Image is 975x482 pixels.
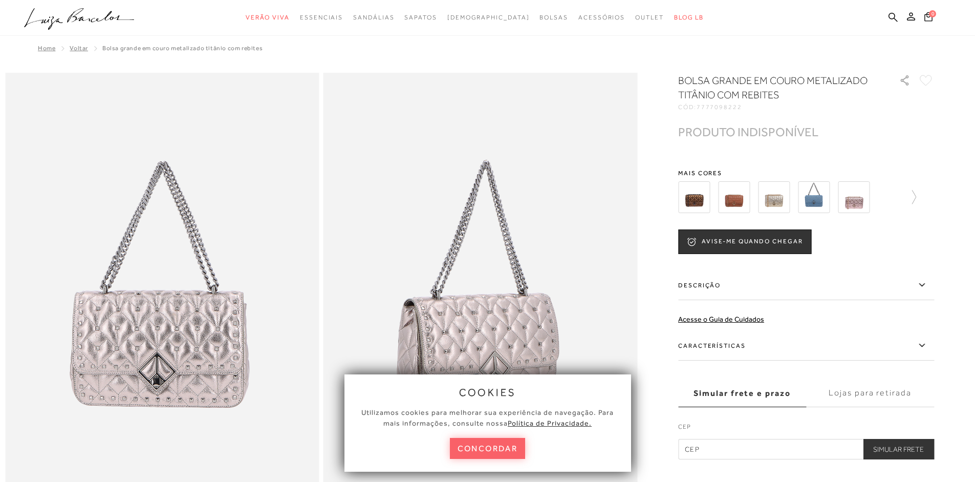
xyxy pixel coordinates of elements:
[758,181,790,213] img: Bolsa grande corrente spikes dourada
[678,170,934,176] span: Mais cores
[678,439,934,459] input: CEP
[539,8,568,27] a: noSubCategoriesText
[718,181,750,213] img: Bolsa grande corrente spikes castanho
[508,419,592,427] a: Política de Privacidade.
[70,45,88,52] a: Voltar
[353,8,394,27] a: noSubCategoriesText
[447,8,530,27] a: noSubCategoriesText
[678,380,806,407] label: Simular frete e prazo
[674,14,704,21] span: BLOG LB
[361,408,614,427] span: Utilizamos cookies para melhorar sua experiência de navegação. Para mais informações, consulte nossa
[246,14,290,21] span: Verão Viva
[678,73,870,102] h1: BOLSA GRANDE EM COURO METALIZADO TITÂNIO COM REBITES
[921,11,936,25] button: 0
[678,270,934,300] label: Descrição
[300,8,343,27] a: noSubCategoriesText
[678,331,934,361] label: Características
[300,14,343,21] span: Essenciais
[578,14,625,21] span: Acessórios
[38,45,55,52] a: Home
[353,14,394,21] span: Sandálias
[447,14,530,21] span: [DEMOGRAPHIC_DATA]
[459,387,516,398] span: cookies
[578,8,625,27] a: noSubCategoriesText
[838,181,870,213] img: BOLSA GRANDE CORRENTE SPIKES METALIZADO ROSÉ
[102,45,263,52] span: BOLSA GRANDE EM COURO METALIZADO TITÂNIO COM REBITES
[450,438,526,459] button: concordar
[678,104,883,110] div: CÓD:
[678,422,934,436] label: CEP
[863,439,934,459] button: Simular Frete
[404,8,437,27] a: noSubCategoriesText
[404,14,437,21] span: Sapatos
[806,380,934,407] label: Lojas para retirada
[674,8,704,27] a: BLOG LB
[635,14,664,21] span: Outlet
[678,229,811,254] button: AVISE-ME QUANDO CHEGAR
[678,181,710,213] img: Bolsa grande corrente spikes brown
[697,103,742,111] span: 7777098222
[678,127,818,137] div: PRODUTO INDISPONÍVEL
[635,8,664,27] a: noSubCategoriesText
[678,315,764,323] a: Acesse o Guia de Cuidados
[246,8,290,27] a: noSubCategoriesText
[539,14,568,21] span: Bolsas
[798,181,830,213] img: BOLSA GRANDE CORRENTE SPIKES JEANS INDIGO
[929,10,936,17] span: 0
